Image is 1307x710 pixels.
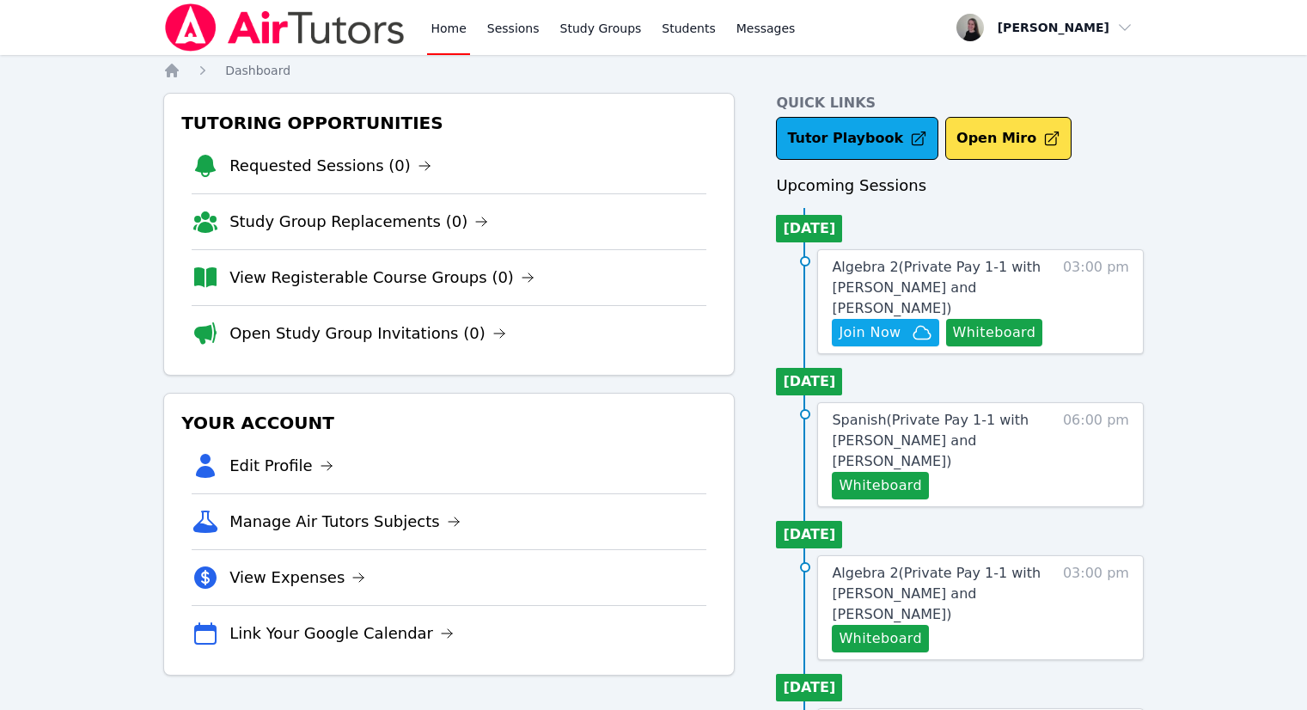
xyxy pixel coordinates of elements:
[776,674,842,701] li: [DATE]
[229,266,534,290] a: View Registerable Course Groups (0)
[776,117,938,160] a: Tutor Playbook
[163,3,406,52] img: Air Tutors
[229,566,365,590] a: View Expenses
[225,62,290,79] a: Dashboard
[832,625,929,652] button: Whiteboard
[832,412,1029,469] span: Spanish ( Private Pay 1-1 with [PERSON_NAME] and [PERSON_NAME] )
[229,621,454,646] a: Link Your Google Calendar
[736,20,796,37] span: Messages
[832,410,1054,472] a: Spanish(Private Pay 1-1 with [PERSON_NAME] and [PERSON_NAME])
[832,563,1054,625] a: Algebra 2(Private Pay 1-1 with [PERSON_NAME] and [PERSON_NAME])
[832,257,1054,319] a: Algebra 2(Private Pay 1-1 with [PERSON_NAME] and [PERSON_NAME])
[1063,563,1129,652] span: 03:00 pm
[776,174,1144,198] h3: Upcoming Sessions
[229,154,431,178] a: Requested Sessions (0)
[832,319,938,346] button: Join Now
[776,521,842,548] li: [DATE]
[229,510,461,534] a: Manage Air Tutors Subjects
[225,64,290,77] span: Dashboard
[776,368,842,395] li: [DATE]
[229,454,333,478] a: Edit Profile
[229,321,506,346] a: Open Study Group Invitations (0)
[1063,410,1129,499] span: 06:00 pm
[945,117,1072,160] button: Open Miro
[178,107,720,138] h3: Tutoring Opportunities
[1063,257,1129,346] span: 03:00 pm
[946,319,1043,346] button: Whiteboard
[776,215,842,242] li: [DATE]
[776,93,1144,113] h4: Quick Links
[229,210,488,234] a: Study Group Replacements (0)
[832,565,1041,622] span: Algebra 2 ( Private Pay 1-1 with [PERSON_NAME] and [PERSON_NAME] )
[163,62,1144,79] nav: Breadcrumb
[178,407,720,438] h3: Your Account
[832,472,929,499] button: Whiteboard
[839,322,901,343] span: Join Now
[832,259,1041,316] span: Algebra 2 ( Private Pay 1-1 with [PERSON_NAME] and [PERSON_NAME] )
